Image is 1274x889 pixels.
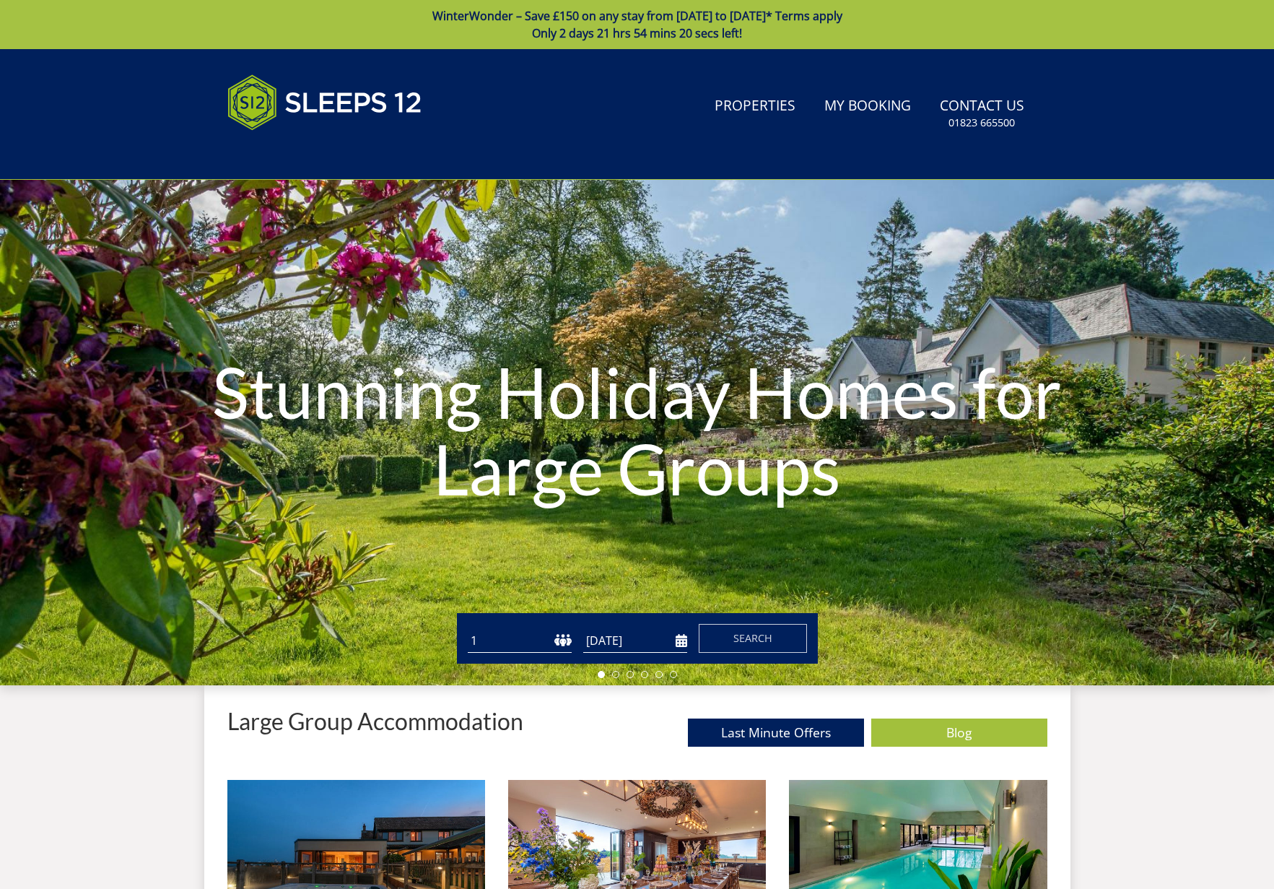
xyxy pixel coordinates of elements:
a: Last Minute Offers [688,719,864,747]
a: My Booking [819,90,917,123]
iframe: Customer reviews powered by Trustpilot [220,147,372,160]
span: Search [733,631,772,645]
a: Blog [871,719,1047,747]
small: 01823 665500 [948,116,1015,130]
a: Properties [709,90,801,123]
img: Sleeps 12 [227,66,422,139]
a: Contact Us01823 665500 [934,90,1030,137]
button: Search [699,624,807,653]
h1: Stunning Holiday Homes for Large Groups [191,325,1083,535]
p: Large Group Accommodation [227,708,523,734]
span: Only 2 days 21 hrs 54 mins 20 secs left! [532,25,742,41]
input: Arrival Date [583,629,687,653]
